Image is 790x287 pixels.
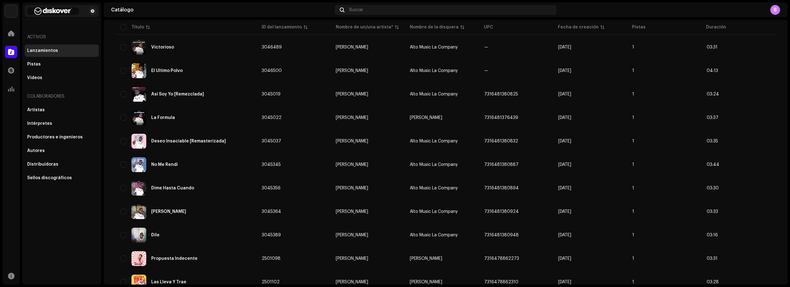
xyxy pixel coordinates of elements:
[131,228,146,243] img: c6c8dd4b-695d-4fbc-99f3-7ba888f710e8
[410,139,458,143] span: Alto Music La Company
[410,233,458,237] span: Alto Music La Company
[336,186,400,190] span: Andy Brand
[336,233,368,237] div: [PERSON_NAME]
[131,251,146,266] img: c9804b10-0cf4-41c6-b045-661168fb744c
[632,186,634,190] span: 1
[484,186,519,190] span: 7316481380894
[336,139,400,143] span: Andy Brand
[27,121,52,126] div: Intérpretes
[131,204,146,219] img: 0efa3726-85be-484e-adb9-70ad41a05963
[336,209,368,214] div: [PERSON_NAME]
[262,24,302,30] div: ID del lanzamiento
[707,45,717,49] span: 03:31
[27,135,83,140] div: Productores e ingenieros
[151,116,175,120] div: La Formula
[707,186,719,190] span: 03:30
[131,63,146,78] img: 44d38094-bba2-4c80-9775-e958cba013f6
[336,209,400,214] span: Andy Brand
[336,256,400,261] span: Andy Brand
[131,110,146,125] img: 66af5ae2-33d1-4e9d-ad6f-236297560719
[632,45,634,49] span: 1
[25,30,99,44] re-a-nav-header: Activos
[410,209,458,214] span: Alto Music La Company
[151,139,226,143] div: Deseo Insaciable [Remasterizada]
[770,5,780,15] div: B
[558,256,571,261] span: 28 sept 2024
[25,158,99,171] re-m-nav-item: Distribuidoras
[151,162,178,167] div: No Me Rendi
[131,157,146,172] img: 95dbb92f-bc56-40f4-852d-73c23e6f24de
[707,209,718,214] span: 03:33
[27,175,72,180] div: Sellos discográficos
[336,45,400,49] span: Andy Brand
[25,117,99,130] re-m-nav-item: Intérpretes
[632,92,634,96] span: 1
[410,162,458,167] span: Alto Music La Company
[410,45,458,49] span: Alto Music La Company
[558,209,571,214] span: 6 oct 2025
[151,233,160,237] div: Dile
[27,7,79,15] img: b627a117-4a24-417a-95e9-2d0c90689367
[262,209,281,214] span: 3045364
[410,256,442,261] span: Andy Brand
[336,280,368,284] div: [PERSON_NAME]
[25,72,99,84] re-m-nav-item: Videos
[349,7,363,12] span: Buscar
[707,256,717,261] span: 03:31
[262,45,282,49] span: 3046489
[5,5,17,17] img: 297a105e-aa6c-4183-9ff4-27133c00f2e2
[262,186,281,190] span: 3045356
[707,92,719,96] span: 03:24
[558,45,571,49] span: 7 oct 2025
[27,108,45,112] div: Artistas
[410,186,458,190] span: Alto Music La Company
[558,186,571,190] span: 6 oct 2025
[27,148,45,153] div: Autores
[262,92,281,96] span: 3045019
[410,24,459,30] div: Nombre de la disquera
[27,75,42,80] div: Videos
[25,58,99,70] re-m-nav-item: Pistas
[632,139,634,143] span: 1
[484,256,519,261] span: 7316478862273
[484,233,519,237] span: 7316481380948
[151,280,186,284] div: Las Lleva Y Trae
[336,92,400,96] span: Andy Brand
[484,209,519,214] span: 7316481380924
[410,116,442,120] span: Andy Brand
[151,45,174,49] div: Victorioso
[707,116,718,120] span: 03:37
[336,116,400,120] span: Andy Brand
[336,116,368,120] div: [PERSON_NAME]
[558,139,571,143] span: 6 oct 2025
[336,162,368,167] div: [PERSON_NAME]
[558,24,599,30] div: Fecha de creación
[131,24,144,30] div: Título
[262,233,281,237] span: 3045389
[131,40,146,55] img: 3acac319-63fc-43e2-8a42-1002f478b7e3
[336,280,400,284] span: Andy Brand
[410,69,458,73] span: Alto Music La Company
[27,48,58,53] div: Lanzamientos
[484,69,488,73] span: —
[632,116,634,120] span: 1
[336,186,368,190] div: [PERSON_NAME]
[632,256,634,261] span: 1
[558,69,571,73] span: 7 oct 2025
[632,280,634,284] span: 1
[336,256,368,261] div: [PERSON_NAME]
[25,89,99,104] re-a-nav-header: Colaboradores
[262,162,281,167] span: 3045345
[707,233,718,237] span: 03:16
[707,139,718,143] span: 03:35
[484,162,518,167] span: 7316481380887
[484,45,488,49] span: —
[151,256,197,261] div: Propuesta Indecente
[151,209,186,214] div: Te Olvide
[632,69,634,73] span: 1
[484,116,518,120] span: 7316481376439
[27,162,58,167] div: Distribuidoras
[262,116,281,120] span: 3045022
[484,280,518,284] span: 7316478862310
